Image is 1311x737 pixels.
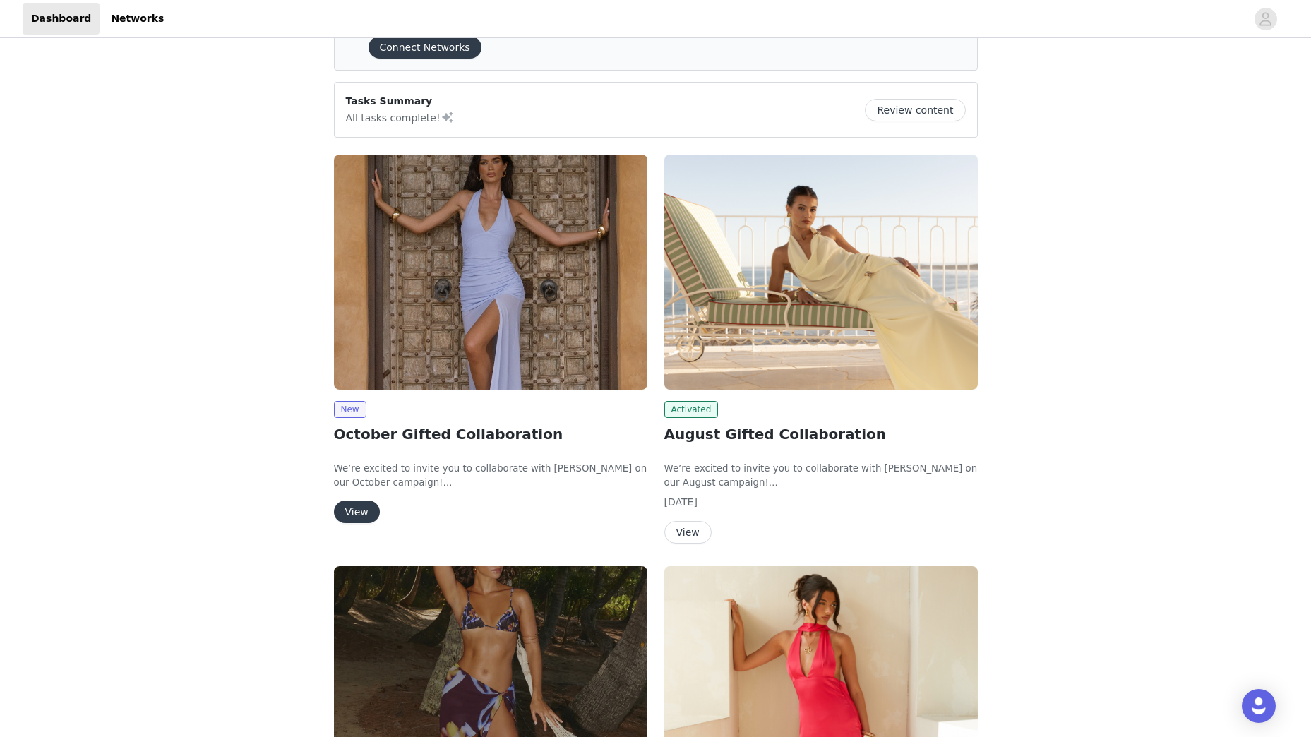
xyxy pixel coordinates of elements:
p: All tasks complete! [346,109,455,126]
a: View [334,507,380,517]
span: New [334,401,366,418]
button: View [334,501,380,523]
button: Connect Networks [369,36,481,59]
div: avatar [1259,8,1272,30]
span: Activated [664,401,719,418]
span: We’re excited to invite you to collaborate with [PERSON_NAME] on our October campaign! [334,463,647,488]
p: Tasks Summary [346,94,455,109]
span: We’re excited to invite you to collaborate with [PERSON_NAME] on our August campaign! [664,463,978,488]
button: Review content [865,99,965,121]
img: Peppermayo EU [334,155,647,390]
span: [DATE] [664,496,698,508]
a: View [664,527,712,538]
a: Dashboard [23,3,100,35]
h2: October Gifted Collaboration [334,424,647,445]
a: Networks [102,3,172,35]
div: Open Intercom Messenger [1242,689,1276,723]
button: View [664,521,712,544]
h2: August Gifted Collaboration [664,424,978,445]
img: Peppermayo EU [664,155,978,390]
